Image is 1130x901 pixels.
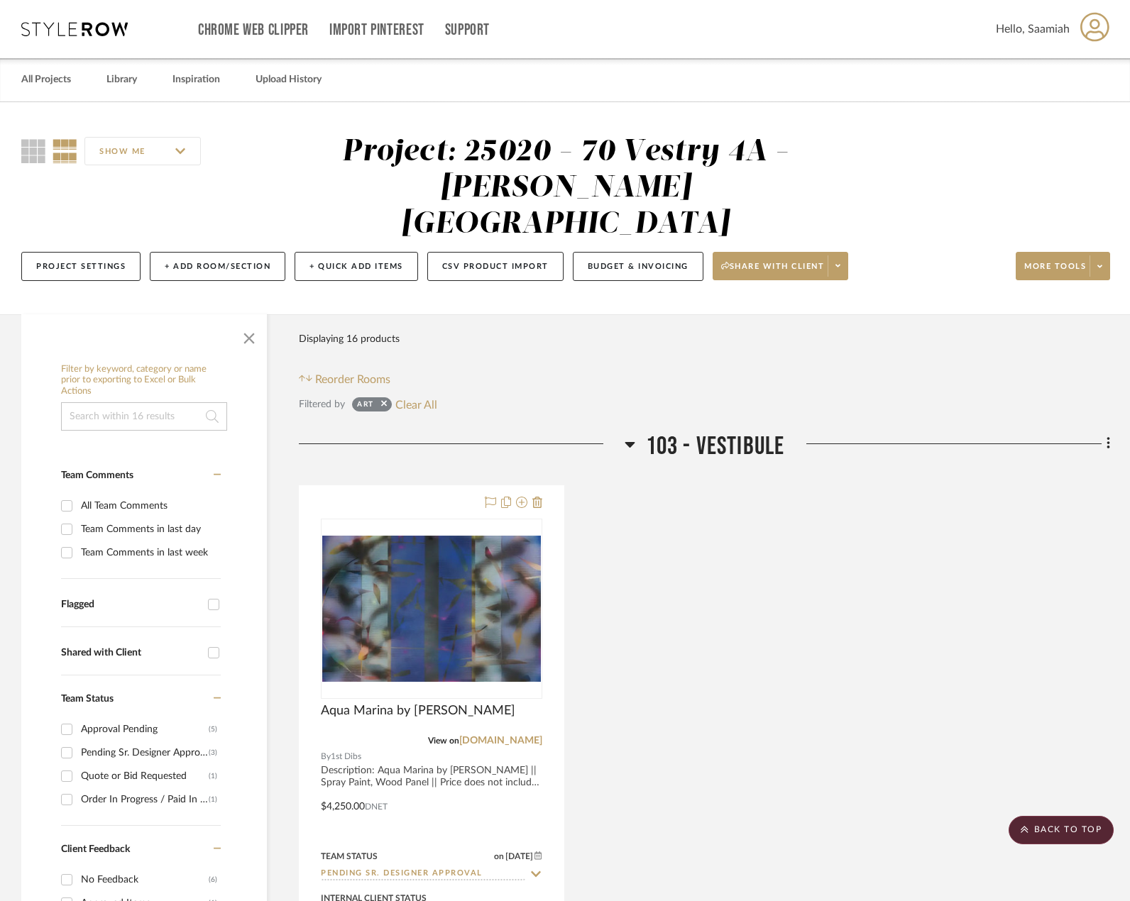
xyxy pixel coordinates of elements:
span: [DATE] [504,851,534,861]
div: Quote or Bid Requested [81,765,209,787]
span: Aqua Marina by [PERSON_NAME] [321,703,515,719]
button: Budget & Invoicing [573,252,703,281]
a: Chrome Web Clipper [198,24,309,36]
div: (6) [209,868,217,891]
div: Pending Sr. Designer Approval [81,741,209,764]
button: CSV Product Import [427,252,564,281]
button: Project Settings [21,252,141,281]
button: More tools [1016,252,1110,280]
button: Close [235,321,263,350]
div: Shared with Client [61,647,201,659]
h6: Filter by keyword, category or name prior to exporting to Excel or Bulk Actions [61,364,227,397]
a: Import Pinterest [329,24,424,36]
div: Order In Progress / Paid In Full w/ Freight, No Balance due [81,788,209,811]
div: Art [357,399,374,414]
button: Share with client [713,252,849,280]
div: Team Comments in last day [81,518,217,541]
span: Client Feedback [61,844,130,854]
div: All Team Comments [81,494,217,517]
span: 1st Dibs [331,750,361,763]
div: Filtered by [299,397,345,412]
a: Upload History [256,70,322,89]
scroll-to-top-button: BACK TO TOP [1009,816,1114,844]
div: Project: 25020 - 70 Vestry 4A - [PERSON_NAME][GEOGRAPHIC_DATA] [342,137,789,239]
button: + Add Room/Section [150,252,285,281]
div: (1) [209,765,217,787]
span: More tools [1024,261,1086,282]
span: on [494,852,504,861]
a: Inspiration [172,70,220,89]
span: Team Comments [61,470,133,480]
input: Search within 16 results [61,402,227,431]
a: Support [445,24,490,36]
span: Team Status [61,694,114,704]
div: Team Status [321,850,378,863]
div: Flagged [61,599,201,611]
a: [DOMAIN_NAME] [459,736,542,746]
div: (5) [209,718,217,741]
button: + Quick Add Items [295,252,418,281]
div: Approval Pending [81,718,209,741]
span: Share with client [721,261,825,282]
button: Clear All [395,395,437,414]
span: Reorder Rooms [315,371,390,388]
span: 103 - Vestibule [646,431,785,462]
img: Aqua Marina by Melisa Taylor Metzger [322,536,541,682]
span: Hello, Saamiah [996,21,1070,38]
a: All Projects [21,70,71,89]
span: View on [428,736,459,745]
div: No Feedback [81,868,209,891]
div: (1) [209,788,217,811]
div: Team Comments in last week [81,541,217,564]
button: Reorder Rooms [299,371,390,388]
div: Displaying 16 products [299,325,400,353]
a: Library [106,70,137,89]
input: Type to Search… [321,868,525,881]
div: (3) [209,741,217,764]
span: By [321,750,331,763]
